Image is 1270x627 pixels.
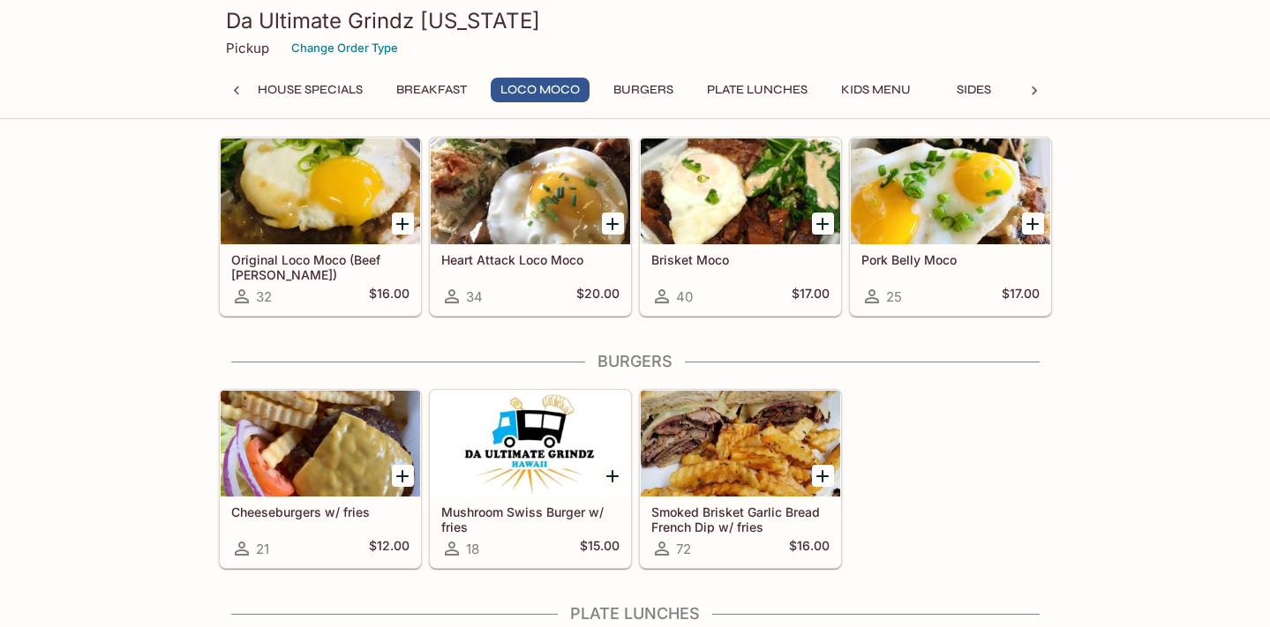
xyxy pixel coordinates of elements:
[697,78,817,102] button: Plate Lunches
[220,138,421,316] a: Original Loco Moco (Beef [PERSON_NAME])32$16.00
[812,465,834,487] button: Add Smoked Brisket Garlic Bread French Dip w/ fries
[602,465,624,487] button: Add Mushroom Swiss Burger w/ fries
[640,390,841,568] a: Smoked Brisket Garlic Bread French Dip w/ fries72$16.00
[219,352,1052,371] h4: Burgers
[491,78,590,102] button: Loco Moco
[221,391,420,496] div: Cheeseburgers w/ fries
[219,604,1052,623] h4: Plate Lunches
[221,138,420,244] div: Original Loco Moco (Beef Patty)
[851,138,1050,244] div: Pork Belly Moco
[576,286,620,307] h5: $20.00
[580,538,620,559] h5: $15.00
[431,391,630,496] div: Mushroom Swiss Burger w/ fries
[466,541,479,557] span: 18
[651,504,830,534] h5: Smoked Brisket Garlic Bread French Dip w/ fries
[676,288,693,305] span: 40
[226,40,269,56] p: Pickup
[441,504,620,534] h5: Mushroom Swiss Burger w/ fries
[831,78,921,102] button: Kids Menu
[226,7,1045,34] h3: Da Ultimate Grindz [US_STATE]
[676,541,691,557] span: 72
[392,465,414,487] button: Add Cheeseburgers w/ fries
[850,138,1051,316] a: Pork Belly Moco25$17.00
[220,390,421,568] a: Cheeseburgers w/ fries21$12.00
[256,288,272,305] span: 32
[789,538,830,559] h5: $16.00
[430,138,631,316] a: Heart Attack Loco Moco34$20.00
[886,288,902,305] span: 25
[256,541,269,557] span: 21
[861,252,1040,267] h5: Pork Belly Moco
[431,138,630,244] div: Heart Attack Loco Moco
[248,78,372,102] button: House Specials
[392,213,414,235] button: Add Original Loco Moco (Beef Patty)
[283,34,406,62] button: Change Order Type
[641,138,840,244] div: Brisket Moco
[602,213,624,235] button: Add Heart Attack Loco Moco
[792,286,830,307] h5: $17.00
[641,391,840,496] div: Smoked Brisket Garlic Bread French Dip w/ fries
[466,288,483,305] span: 34
[1002,286,1040,307] h5: $17.00
[812,213,834,235] button: Add Brisket Moco
[441,252,620,267] h5: Heart Attack Loco Moco
[935,78,1014,102] button: Sides
[640,138,841,316] a: Brisket Moco40$17.00
[369,286,410,307] h5: $16.00
[604,78,683,102] button: Burgers
[651,252,830,267] h5: Brisket Moco
[369,538,410,559] h5: $12.00
[231,252,410,281] h5: Original Loco Moco (Beef [PERSON_NAME])
[1022,213,1044,235] button: Add Pork Belly Moco
[231,504,410,519] h5: Cheeseburgers w/ fries
[430,390,631,568] a: Mushroom Swiss Burger w/ fries18$15.00
[387,78,477,102] button: Breakfast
